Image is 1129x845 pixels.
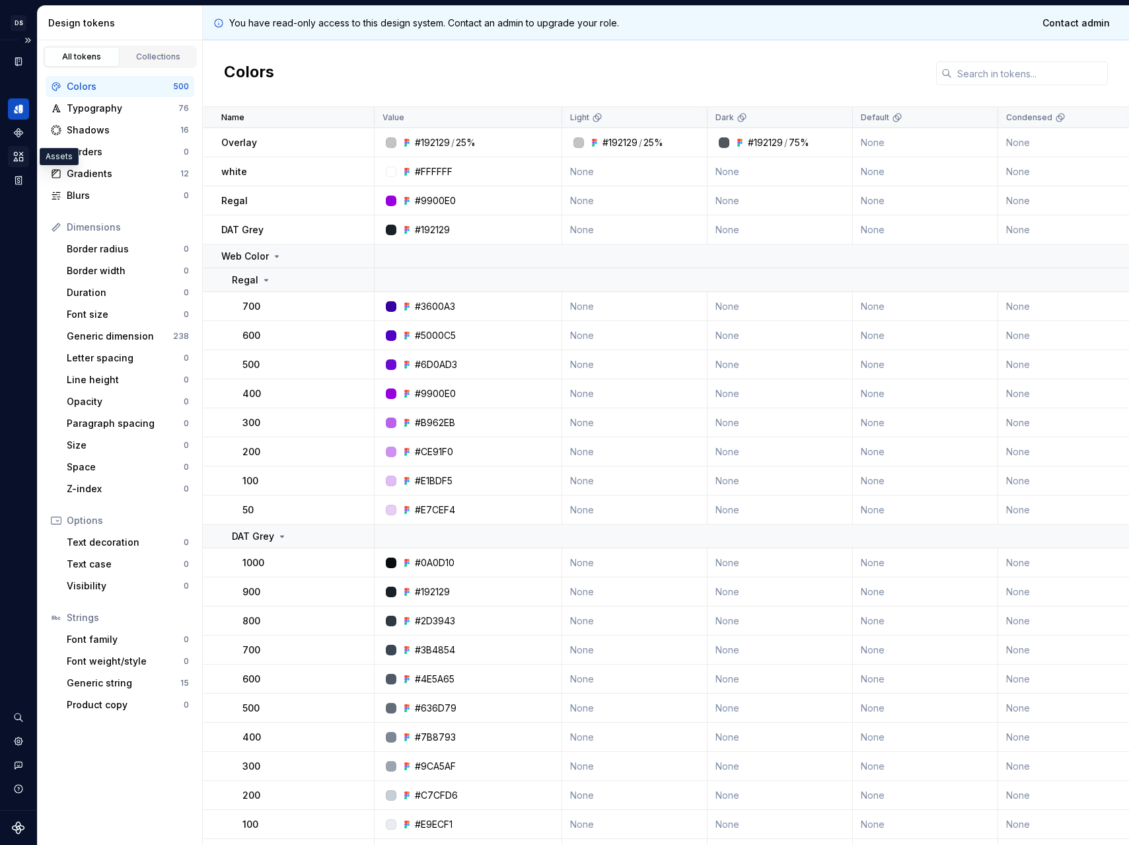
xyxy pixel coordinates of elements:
div: #192129 [415,223,450,237]
div: Assets [40,148,79,165]
a: Gradients12 [46,163,194,184]
div: Font family [67,633,184,646]
div: Dimensions [67,221,189,234]
a: Text case0 [61,554,194,575]
a: Storybook stories [8,170,29,191]
div: 25% [643,136,663,149]
div: 16 [180,125,189,135]
td: None [853,437,998,466]
div: 0 [184,559,189,569]
div: #7B8793 [415,731,456,744]
a: Letter spacing0 [61,348,194,369]
div: 0 [184,700,189,710]
a: Font weight/style0 [61,651,194,672]
td: None [853,810,998,839]
td: None [853,128,998,157]
td: None [708,379,853,408]
a: Contact admin [1034,11,1118,35]
a: Shadows16 [46,120,194,141]
td: None [708,157,853,186]
td: None [562,577,708,606]
a: Colors500 [46,76,194,97]
td: None [853,157,998,186]
td: None [853,466,998,496]
input: Search in tokens... [952,61,1108,85]
td: None [562,752,708,781]
td: None [708,292,853,321]
td: None [562,548,708,577]
svg: Supernova Logo [12,821,25,834]
td: None [562,781,708,810]
td: None [708,606,853,636]
p: Default [861,112,889,123]
div: Collections [126,52,192,62]
div: #6D0AD3 [415,358,457,371]
p: 200 [242,445,260,459]
td: None [562,723,708,752]
div: #5000C5 [415,329,456,342]
td: None [853,694,998,723]
p: 900 [242,585,260,599]
p: 600 [242,329,260,342]
div: #192129 [415,136,450,149]
td: None [853,408,998,437]
button: Expand sidebar [18,31,37,50]
a: Line height0 [61,369,194,390]
div: Assets [8,146,29,167]
p: 300 [242,760,260,773]
a: Generic dimension238 [61,326,194,347]
p: 400 [242,387,261,400]
div: 0 [184,287,189,298]
div: #E9ECF1 [415,818,453,831]
div: #CE91F0 [415,445,453,459]
div: 0 [184,634,189,645]
div: #C7CFD6 [415,789,458,802]
a: Settings [8,731,29,752]
p: Light [570,112,589,123]
div: Typography [67,102,178,115]
td: None [853,215,998,244]
td: None [708,723,853,752]
div: 0 [184,396,189,407]
div: / [784,136,787,149]
td: None [562,810,708,839]
a: Text decoration0 [61,532,194,553]
td: None [708,694,853,723]
p: 500 [242,358,260,371]
td: None [562,636,708,665]
div: #3B4854 [415,643,455,657]
td: None [853,321,998,350]
td: None [708,321,853,350]
td: None [853,548,998,577]
div: 75% [789,136,809,149]
div: Contact support [8,754,29,776]
td: None [708,577,853,606]
div: Border radius [67,242,184,256]
div: Size [67,439,184,452]
p: 700 [242,643,260,657]
button: Search ⌘K [8,707,29,728]
div: Gradients [67,167,180,180]
td: None [853,292,998,321]
a: Design tokens [8,98,29,120]
td: None [562,292,708,321]
td: None [708,350,853,379]
div: Text decoration [67,536,184,549]
p: white [221,165,247,178]
span: Contact admin [1042,17,1110,30]
a: Paragraph spacing0 [61,413,194,434]
div: #0A0D10 [415,556,455,569]
div: 0 [184,462,189,472]
div: 76 [178,103,189,114]
td: None [708,437,853,466]
div: Documentation [8,51,29,72]
p: Regal [232,274,258,287]
div: 0 [184,190,189,201]
div: 0 [184,244,189,254]
td: None [708,466,853,496]
div: DS [11,15,26,31]
div: Letter spacing [67,351,184,365]
a: Product copy0 [61,694,194,716]
h2: Colors [224,61,274,85]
